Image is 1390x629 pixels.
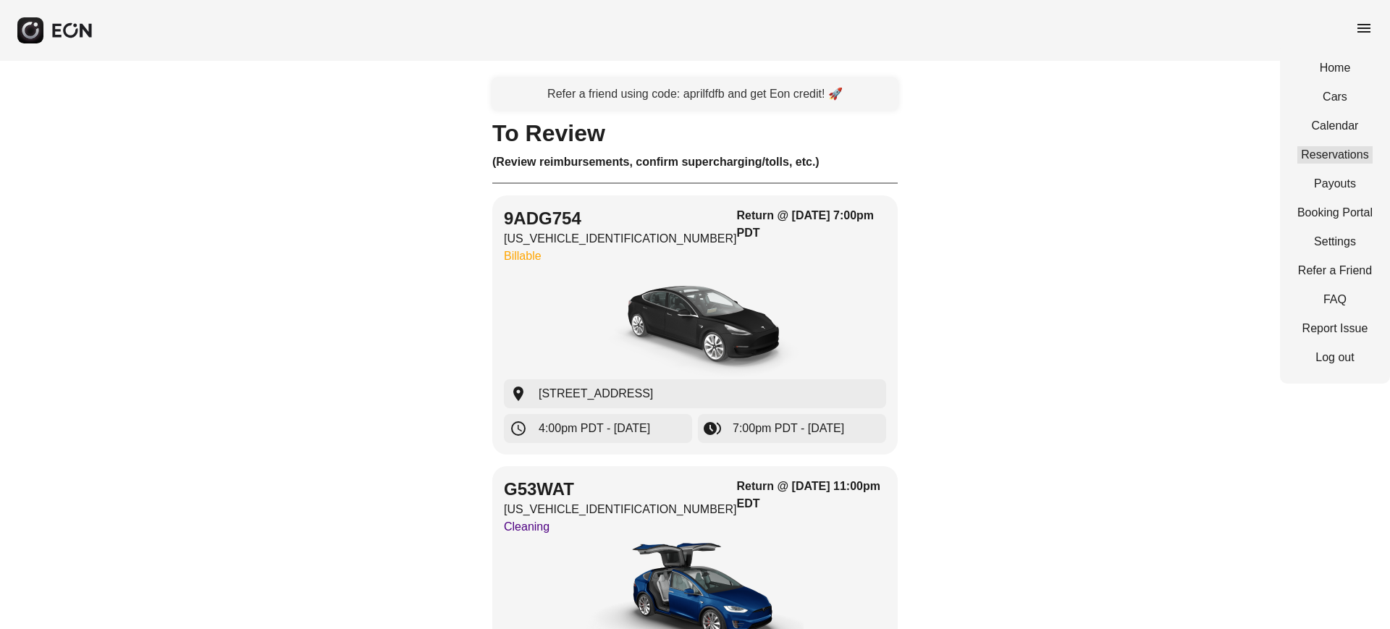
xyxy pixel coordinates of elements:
[492,124,898,142] h1: To Review
[1297,204,1373,221] a: Booking Portal
[733,420,844,437] span: 7:00pm PDT - [DATE]
[504,207,737,230] h2: 9ADG754
[504,478,737,501] h2: G53WAT
[1297,320,1373,337] a: Report Issue
[504,518,737,536] p: Cleaning
[1297,117,1373,135] a: Calendar
[1355,20,1373,37] span: menu
[1297,175,1373,193] a: Payouts
[1297,291,1373,308] a: FAQ
[586,271,804,379] img: car
[539,385,653,402] span: [STREET_ADDRESS]
[1297,262,1373,279] a: Refer a Friend
[510,385,527,402] span: location_on
[1297,146,1373,164] a: Reservations
[504,248,737,265] p: Billable
[504,501,737,518] p: [US_VEHICLE_IDENTIFICATION_NUMBER]
[539,420,650,437] span: 4:00pm PDT - [DATE]
[1297,59,1373,77] a: Home
[492,195,898,455] button: 9ADG754[US_VEHICLE_IDENTIFICATION_NUMBER]BillableReturn @ [DATE] 7:00pm PDTcar[STREET_ADDRESS]4:0...
[1297,88,1373,106] a: Cars
[510,420,527,437] span: schedule
[1297,233,1373,250] a: Settings
[737,478,886,512] h3: Return @ [DATE] 11:00pm EDT
[737,207,886,242] h3: Return @ [DATE] 7:00pm PDT
[504,230,737,248] p: [US_VEHICLE_IDENTIFICATION_NUMBER]
[704,420,721,437] span: browse_gallery
[492,153,898,171] h3: (Review reimbursements, confirm supercharging/tolls, etc.)
[492,78,898,110] a: Refer a friend using code: aprilfdfb and get Eon credit! 🚀
[1297,349,1373,366] a: Log out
